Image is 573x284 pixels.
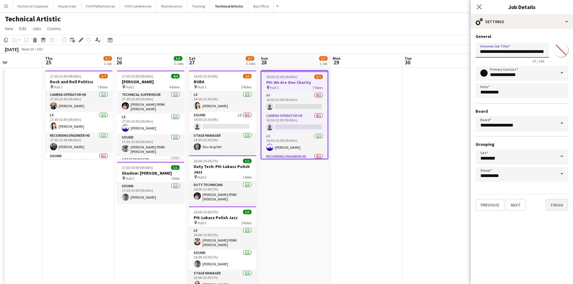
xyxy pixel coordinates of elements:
[333,56,340,61] span: Mon
[243,175,251,179] span: 1 Role
[30,25,44,32] a: Jobs
[261,153,328,174] app-card-role: Recording Engineer HD0/116:30-22:00 (5h30m)
[116,59,122,66] span: 26
[476,199,504,211] button: Previous
[99,74,108,78] span: 5/7
[45,79,112,84] h3: Rock and Roll Politics
[117,170,184,176] h3: Shadow: [PERSON_NAME]
[246,61,255,66] div: 3 Jobs
[45,112,112,132] app-card-role: LX1/117:30-22:00 (4h30m)[PERSON_NAME]
[5,26,13,31] span: View
[45,70,112,159] app-job-card: 17:30-22:00 (4h30m)5/7Rock and Roll Politics Hall 17 RolesCamera Operator HD1/117:30-22:00 (4h30m...
[117,162,184,203] app-job-card: 17:30-23:00 (5h30m)1/1Shadow: [PERSON_NAME] Hall 21 RoleSound1/117:30-23:00 (5h30m)[PERSON_NAME]
[189,70,256,153] app-job-card: 14:30-23:30 (9h)2/3RURA Hall 13 RolesLX1/114:30-23:30 (9h)[PERSON_NAME]Sound1I0/114:30-23:30 (9h)...
[194,74,218,78] span: 14:30-23:30 (9h)
[189,91,256,112] app-card-role: LX1/114:30-23:30 (9h)[PERSON_NAME]
[117,56,122,61] span: Fri
[188,59,196,66] span: 27
[313,85,323,90] span: 7 Roles
[189,79,256,84] h3: RURA
[5,46,19,52] div: [DATE]
[122,165,153,170] span: 17:30-23:00 (5h30m)
[156,0,187,12] button: Maintenance
[189,182,256,204] app-card-role: Duty Technician1/116:00-23:00 (7h)[PERSON_NAME] PERM [PERSON_NAME]
[270,85,279,90] span: Hall 1
[241,85,251,89] span: 3 Roles
[248,0,274,12] button: Box Office
[126,176,134,181] span: Hall 2
[17,25,29,32] a: Edit
[189,56,196,61] span: Sat
[194,159,218,163] span: 16:00-23:00 (7h)
[189,227,256,249] app-card-role: LX1/116:00-23:00 (7h)[PERSON_NAME] PERM [PERSON_NAME]
[332,59,340,66] span: 29
[97,85,108,89] span: 7 Roles
[261,92,328,112] app-card-role: AV0/116:30-22:00 (5h30m)
[243,159,251,163] span: 1/1
[476,34,568,39] h3: General
[198,175,206,179] span: Hall 2
[122,74,153,78] span: 17:30-23:00 (5h30m)
[187,0,210,12] button: Training
[50,74,81,78] span: 17:30-22:00 (4h30m)
[47,26,61,31] span: Comms
[194,210,218,214] span: 16:00-23:00 (7h)
[81,0,120,12] button: FOH Performances
[528,59,549,63] span: 37 / 140
[241,221,251,225] span: 3 Roles
[198,85,206,89] span: Hall 1
[506,199,526,211] button: Next
[117,134,184,156] app-card-role: Sound1/117:30-23:00 (5h30m)[PERSON_NAME] PERM [PERSON_NAME]
[261,80,328,85] h3: PH: We Are One Charity
[120,0,156,12] button: FOH Conferences
[319,56,328,61] span: 3/7
[189,215,256,220] h3: PH: Lukasz Polish Jazz
[171,165,180,170] span: 1/1
[261,56,268,61] span: Sun
[404,59,411,66] span: 30
[189,155,256,204] app-job-card: 16:00-23:00 (7h)1/1Duty Tech: PH: Lukasz Polish Jazz Hall 21 RoleDuty Technician1/116:00-23:00 (7...
[243,210,251,214] span: 3/3
[12,0,53,12] button: Technical Corporate
[117,156,184,177] app-card-role: Stage Manager1/1
[103,56,112,61] span: 5/7
[54,85,63,89] span: Hall 1
[45,91,112,112] app-card-role: Camera Operator HD1/117:30-22:00 (4h30m)[PERSON_NAME]
[189,112,256,132] app-card-role: Sound1I0/114:30-23:30 (9h)
[198,221,206,225] span: Hall 2
[476,142,568,147] h3: Grouping
[260,59,268,66] span: 28
[117,114,184,134] app-card-role: LX1/117:30-23:00 (5h30m)[PERSON_NAME]
[266,75,297,79] span: 16:30-22:00 (5h30m)
[171,74,180,78] span: 4/4
[171,176,180,181] span: 1 Role
[319,61,327,66] div: 1 Job
[210,0,248,12] button: Technical Artistic
[117,91,184,114] app-card-role: Technical Supervisor1/117:30-23:00 (5h30m)[PERSON_NAME] PERM [PERSON_NAME]
[5,14,60,23] h1: Technical Artistic
[546,199,568,211] button: Finish
[45,25,63,32] a: Comms
[189,249,256,270] app-card-role: Sound1/116:00-23:00 (7h)[PERSON_NAME]
[405,56,411,61] span: Tue
[117,70,184,159] div: 17:30-23:00 (5h30m)4/4[PERSON_NAME] Hall 24 RolesTechnical Supervisor1/117:30-23:00 (5h30m)[PERSO...
[261,112,328,133] app-card-role: Camera Operator HD0/116:30-22:00 (5h30m)
[117,183,184,203] app-card-role: Sound1/117:30-23:00 (5h30m)[PERSON_NAME]
[246,56,254,61] span: 6/7
[45,153,112,173] app-card-role: Sound0/117:30-22:00 (4h30m)
[189,164,256,175] h3: Duty Tech: PH: Lukasz Polish Jazz
[261,70,328,159] app-job-card: 16:30-22:00 (5h30m)3/7PH: We Are One Charity Hall 17 RolesAV0/116:30-22:00 (5h30m) Camera Operato...
[104,61,112,66] div: 1 Job
[174,61,183,66] div: 2 Jobs
[19,26,26,31] span: Edit
[45,132,112,153] app-card-role: Recording Engineer HD1/117:30-22:00 (4h30m)[PERSON_NAME]
[45,56,53,61] span: Thu
[174,56,182,61] span: 5/5
[126,85,134,89] span: Hall 2
[243,74,251,78] span: 2/3
[32,26,41,31] span: Jobs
